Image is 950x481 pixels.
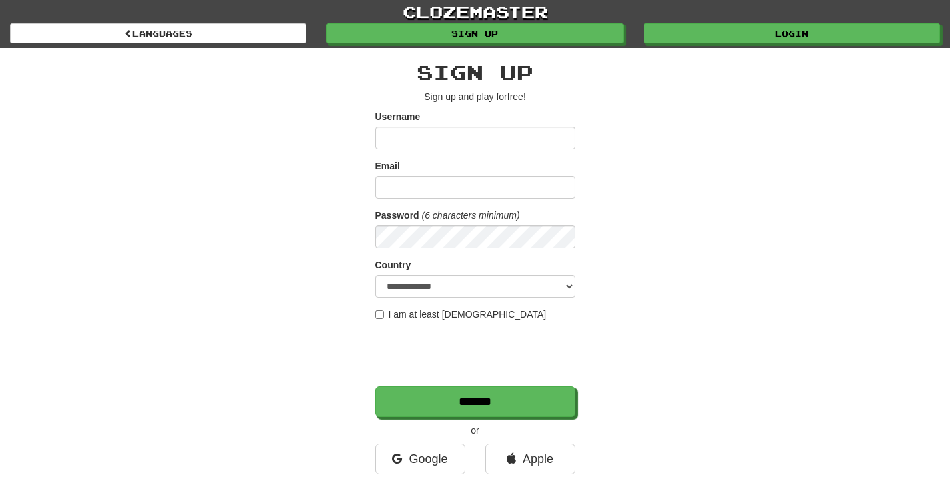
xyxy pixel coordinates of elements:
label: Username [375,110,421,123]
u: free [507,91,523,102]
label: Email [375,159,400,173]
a: Login [644,23,940,43]
a: Apple [485,444,575,474]
a: Languages [10,23,306,43]
input: I am at least [DEMOGRAPHIC_DATA] [375,310,384,319]
p: Sign up and play for ! [375,90,575,103]
p: or [375,424,575,437]
a: Sign up [326,23,623,43]
iframe: reCAPTCHA [375,328,578,380]
a: Google [375,444,465,474]
label: I am at least [DEMOGRAPHIC_DATA] [375,308,547,321]
label: Country [375,258,411,272]
label: Password [375,209,419,222]
em: (6 characters minimum) [422,210,520,221]
h2: Sign up [375,61,575,83]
